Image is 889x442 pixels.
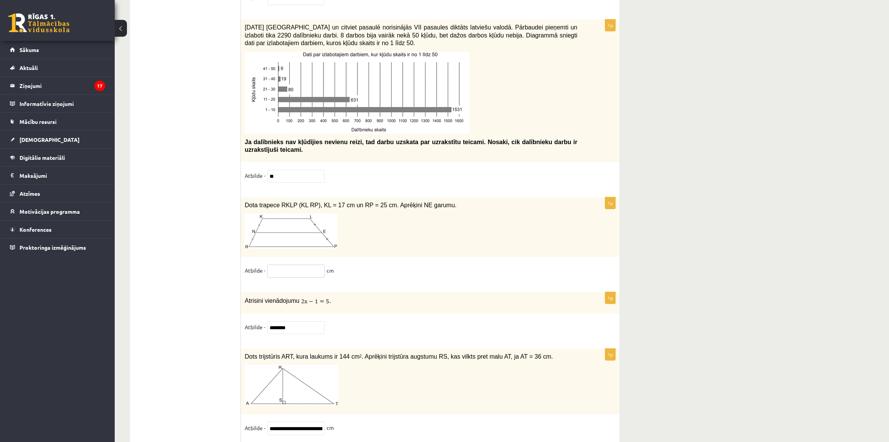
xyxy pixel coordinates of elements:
[245,24,577,46] span: [DATE] [GEOGRAPHIC_DATA] un citviet pasaulē norisinājās VII pasaules diktāts latviešu valodā. Pār...
[605,348,616,361] p: 1p
[20,208,80,215] span: Motivācijas programma
[10,239,105,256] a: Proktoringa izmēģinājums
[10,149,105,166] a: Digitālie materiāli
[245,170,265,181] p: Atbilde -
[20,136,80,143] span: [DEMOGRAPHIC_DATA]
[605,292,616,304] p: 1p
[20,190,40,197] span: Atzīmes
[245,202,457,208] span: Dota trapece RKLP (KL RP), KL = 17 cm un RP = 25 cm. Aprēķini NE garumu.
[10,41,105,58] a: Sākums
[245,139,577,153] span: Ja dalībnieks nav kļūdījies nevienu reizi, tad darbu uzskata par uzrakstītu teicami. Nosaki, cik ...
[605,19,616,31] p: 1p
[245,52,470,133] img: Attēls, kurā ir teksts, ekrānuzņēmums, rinda, skice Mākslīgā intelekta ģenerēts saturs var būt ne...
[10,95,105,112] a: Informatīvie ziņojumi
[605,197,616,209] p: 1p
[10,131,105,148] a: [DEMOGRAPHIC_DATA]
[20,244,86,251] span: Proktoringa izmēģinājums
[20,226,52,233] span: Konferences
[20,46,39,53] span: Sākums
[245,422,616,438] fieldset: cm
[329,297,331,304] span: .
[20,95,105,112] legend: Informatīvie ziņojumi
[8,13,70,32] a: Rīgas 1. Tālmācības vidusskola
[20,118,57,125] span: Mācību resursi
[245,321,265,333] p: Atbilde -
[359,354,362,358] sup: 2
[10,77,105,94] a: Ziņojumi17
[10,59,105,76] a: Aktuāli
[10,221,105,238] a: Konferences
[245,214,337,249] img: Attēls, kurā ir rinda, diagramma Mākslīgā intelekta ģenerēts saturs var būt nepareizs.
[10,113,105,130] a: Mācību resursi
[301,297,329,305] img: QmRhkwEGZ0SCdEgYB0MZBXQZkHGPjUQjCAlUVkQdCpdCGAZbRZKUYJZHpaZGH2pDHQuwjg+dvI5+WRW3uMO1FcYiwgAkC54Td...
[10,203,105,220] a: Motivācijas programma
[10,185,105,202] a: Atzīmes
[20,167,105,184] legend: Maksājumi
[20,77,105,94] legend: Ziņojumi
[10,167,105,184] a: Maksājumi
[245,265,265,276] p: Atbilde -
[245,422,265,434] p: Atbilde -
[245,265,616,281] fieldset: cm
[245,365,338,406] img: Attēls, kurā ir rinda Mākslīgā intelekta ģenerēts saturs var būt nepareizs.
[20,154,65,161] span: Digitālie materiāli
[245,297,299,304] font: Atrisini vienādojumu
[245,353,553,360] span: Dots trijstūris ART, kura laukums ir 144 cm . Aprēķini trijstūra augstumu RS, kas vilkts pret mal...
[20,64,38,71] span: Aktuāli
[94,81,105,91] i: 17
